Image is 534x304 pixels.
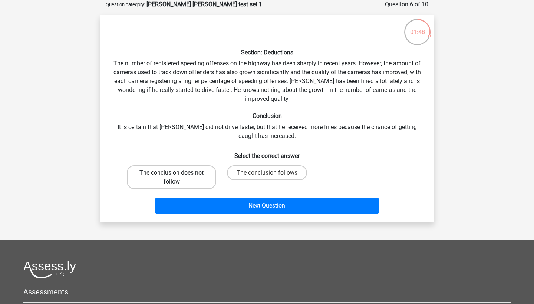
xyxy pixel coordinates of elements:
[106,2,145,7] small: Question category:
[127,165,216,189] label: The conclusion does not follow
[23,261,76,278] img: Assessly logo
[155,198,379,214] button: Next Question
[403,18,431,37] div: 01:48
[103,21,431,217] div: The number of registered speeding offenses on the highway has risen sharply in recent years. Howe...
[112,146,422,159] h6: Select the correct answer
[227,165,307,180] label: The conclusion follows
[146,1,262,8] strong: [PERSON_NAME] [PERSON_NAME] test set 1
[112,49,422,56] h6: Section: Deductions
[23,287,511,296] h5: Assessments
[112,112,422,119] h6: Conclusion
